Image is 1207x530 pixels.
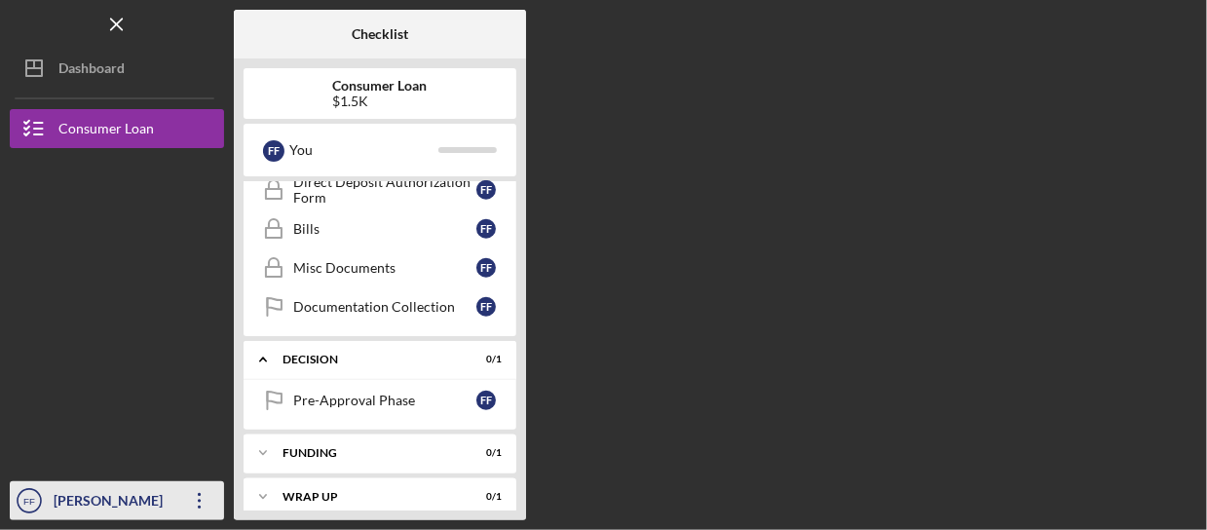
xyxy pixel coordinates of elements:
div: F F [476,219,496,239]
div: Funding [283,447,453,459]
button: Consumer Loan [10,109,224,148]
div: F F [263,140,284,162]
div: 0 / 1 [467,491,502,503]
a: Direct Deposit Authorization FormFF [253,170,507,209]
a: BillsFF [253,209,507,248]
div: F F [476,258,496,278]
div: Pre-Approval Phase [293,393,476,408]
div: 0 / 1 [467,447,502,459]
div: Wrap up [283,491,453,503]
div: $1.5K [333,94,428,109]
div: F F [476,297,496,317]
text: FF [23,496,35,507]
div: Bills [293,221,476,237]
b: Consumer Loan [333,78,428,94]
div: You [289,133,438,167]
div: Decision [283,354,453,365]
a: Misc DocumentsFF [253,248,507,287]
button: FF[PERSON_NAME] [10,481,224,520]
div: Direct Deposit Authorization Form [293,174,476,206]
a: Pre-Approval PhaseFF [253,381,507,420]
div: Misc Documents [293,260,476,276]
button: Dashboard [10,49,224,88]
div: F F [476,391,496,410]
div: [PERSON_NAME] [49,481,175,525]
div: Consumer Loan [58,109,154,153]
div: 0 / 1 [467,354,502,365]
div: F F [476,180,496,200]
a: Documentation CollectionFF [253,287,507,326]
div: Dashboard [58,49,125,93]
b: Checklist [352,26,408,42]
div: Documentation Collection [293,299,476,315]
